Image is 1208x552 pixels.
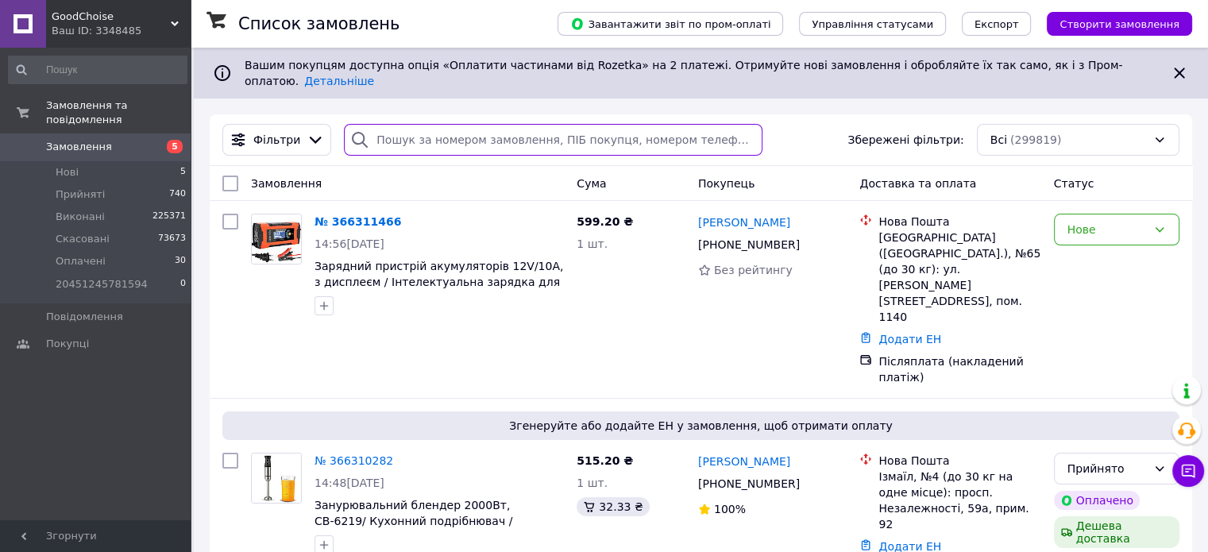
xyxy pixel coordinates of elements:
[714,503,746,515] span: 100%
[46,98,191,127] span: Замовлення та повідомлення
[251,177,322,190] span: Замовлення
[56,165,79,179] span: Нові
[878,230,1040,325] div: [GEOGRAPHIC_DATA] ([GEOGRAPHIC_DATA].), №65 (до 30 кг): ул. [PERSON_NAME][STREET_ADDRESS], пом. 1140
[56,187,105,202] span: Прийняті
[56,210,105,224] span: Виконані
[577,454,633,467] span: 515.20 ₴
[238,14,399,33] h1: Список замовлень
[577,237,608,250] span: 1 шт.
[304,75,374,87] a: Детальніше
[180,165,186,179] span: 5
[56,254,106,268] span: Оплачені
[577,497,649,516] div: 32.33 ₴
[8,56,187,84] input: Пошук
[577,215,633,228] span: 599.20 ₴
[169,187,186,202] span: 740
[1067,221,1147,238] div: Нове
[577,177,606,190] span: Cума
[1054,516,1179,548] div: Дешева доставка
[878,353,1040,385] div: Післяплата (накладений платіж)
[56,232,110,246] span: Скасовані
[698,214,790,230] a: [PERSON_NAME]
[245,59,1122,87] span: Вашим покупцям доступна опція «Оплатити частинами від Rozetka» на 2 платежі. Отримуйте нові замов...
[1054,177,1094,190] span: Статус
[46,337,89,351] span: Покупці
[698,177,755,190] span: Покупець
[1047,12,1192,36] button: Створити замовлення
[46,140,112,154] span: Замовлення
[52,24,191,38] div: Ваш ID: 3348485
[878,214,1040,230] div: Нова Пошта
[558,12,783,36] button: Завантажити звіт по пром-оплаті
[878,333,941,345] a: Додати ЕН
[252,454,301,503] img: Фото товару
[56,277,148,291] span: 20451245781594
[158,232,186,246] span: 73673
[315,477,384,489] span: 14:48[DATE]
[315,454,393,467] a: № 366310282
[1172,455,1204,487] button: Чат з покупцем
[847,132,963,148] span: Збережені фільтри:
[1067,460,1147,477] div: Прийнято
[152,210,186,224] span: 225371
[799,12,946,36] button: Управління статусами
[1031,17,1192,29] a: Створити замовлення
[252,214,301,264] img: Фото товару
[812,18,933,30] span: Управління статусами
[577,477,608,489] span: 1 шт.
[1059,18,1179,30] span: Створити замовлення
[714,264,793,276] span: Без рейтингу
[315,260,563,304] a: Зарядний пристрій акумуляторів 12V/10A, з дисплеєм / Інтелектуальна зарядка для гелевих, кислотни...
[46,310,123,324] span: Повідомлення
[315,215,401,228] a: № 366311466
[962,12,1032,36] button: Експорт
[990,132,1007,148] span: Всі
[1010,133,1061,146] span: (299819)
[175,254,186,268] span: 30
[251,453,302,504] a: Фото товару
[315,237,384,250] span: 14:56[DATE]
[167,140,183,153] span: 5
[570,17,770,31] span: Завантажити звіт по пром-оплаті
[344,124,762,156] input: Пошук за номером замовлення, ПІБ покупця, номером телефону, Email, номером накладної
[695,473,803,495] div: [PHONE_NUMBER]
[251,214,302,264] a: Фото товару
[229,418,1173,434] span: Згенеруйте або додайте ЕН у замовлення, щоб отримати оплату
[878,453,1040,469] div: Нова Пошта
[975,18,1019,30] span: Експорт
[859,177,976,190] span: Доставка та оплата
[253,132,300,148] span: Фільтри
[695,234,803,256] div: [PHONE_NUMBER]
[52,10,171,24] span: GoodChoise
[180,277,186,291] span: 0
[698,454,790,469] a: [PERSON_NAME]
[1054,491,1140,510] div: Оплачено
[878,469,1040,532] div: Ізмаїл, №4 (до 30 кг на одне місце): просп. Незалежності, 59а, прим. 92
